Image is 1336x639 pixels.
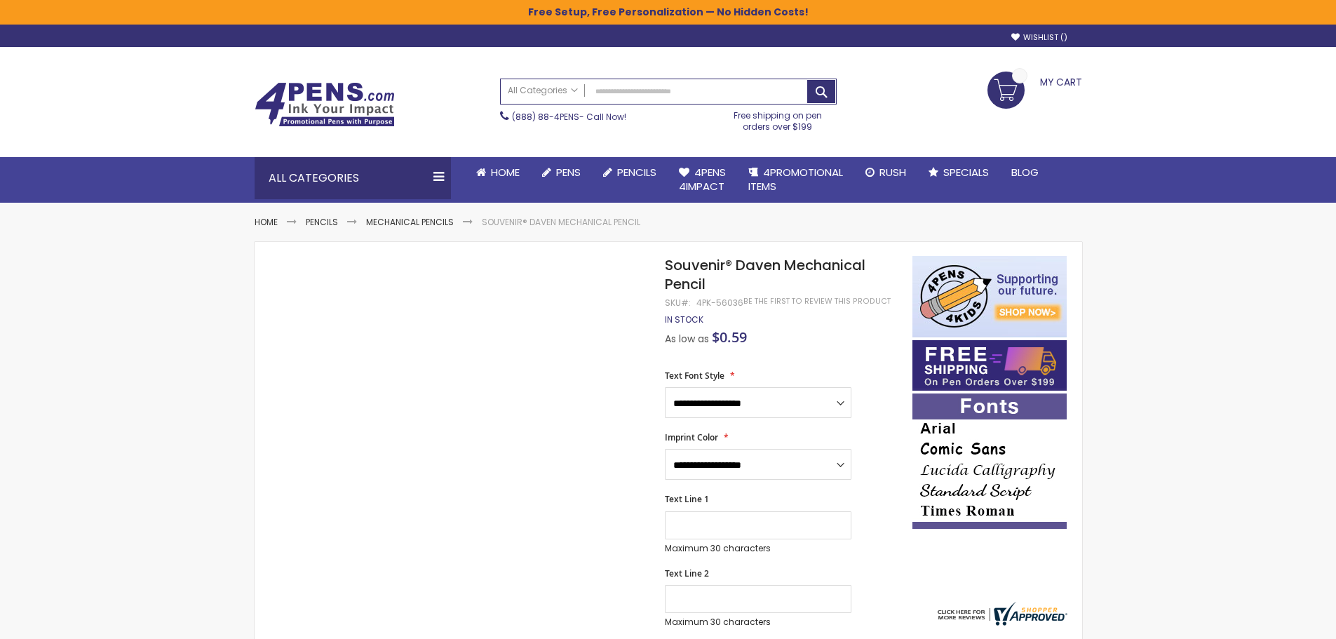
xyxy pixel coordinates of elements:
[665,617,851,628] p: Maximum 30 characters
[879,165,906,180] span: Rush
[592,157,668,188] a: Pencils
[912,256,1067,337] img: 4pens 4 kids
[255,216,278,228] a: Home
[1000,157,1050,188] a: Blog
[306,216,338,228] a: Pencils
[465,157,531,188] a: Home
[665,567,709,579] span: Text Line 2
[531,157,592,188] a: Pens
[668,157,737,203] a: 4Pens4impact
[719,105,837,133] div: Free shipping on pen orders over $199
[665,297,691,309] strong: SKU
[665,314,703,325] span: In stock
[743,296,891,307] a: Be the first to review this product
[912,394,1067,529] img: font-personalization-examples
[255,157,451,199] div: All Categories
[1011,165,1039,180] span: Blog
[665,431,718,443] span: Imprint Color
[679,165,726,194] span: 4Pens 4impact
[665,255,865,294] span: Souvenir® Daven Mechanical Pencil
[1011,32,1067,43] a: Wishlist
[491,165,520,180] span: Home
[912,340,1067,391] img: Free shipping on orders over $199
[665,314,703,325] div: Availability
[665,332,709,346] span: As low as
[512,111,579,123] a: (888) 88-4PENS
[255,82,395,127] img: 4Pens Custom Pens and Promotional Products
[512,111,626,123] span: - Call Now!
[934,617,1067,628] a: 4pens.com certificate URL
[501,79,585,102] a: All Categories
[556,165,581,180] span: Pens
[737,157,854,203] a: 4PROMOTIONALITEMS
[482,217,640,228] li: Souvenir® Daven Mechanical Pencil
[508,85,578,96] span: All Categories
[854,157,917,188] a: Rush
[665,370,724,382] span: Text Font Style
[712,328,747,347] span: $0.59
[617,165,656,180] span: Pencils
[665,493,709,505] span: Text Line 1
[943,165,989,180] span: Specials
[748,165,843,194] span: 4PROMOTIONAL ITEMS
[665,543,851,554] p: Maximum 30 characters
[696,297,743,309] div: 4PK-56036
[366,216,454,228] a: Mechanical Pencils
[934,602,1067,626] img: 4pens.com widget logo
[917,157,1000,188] a: Specials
